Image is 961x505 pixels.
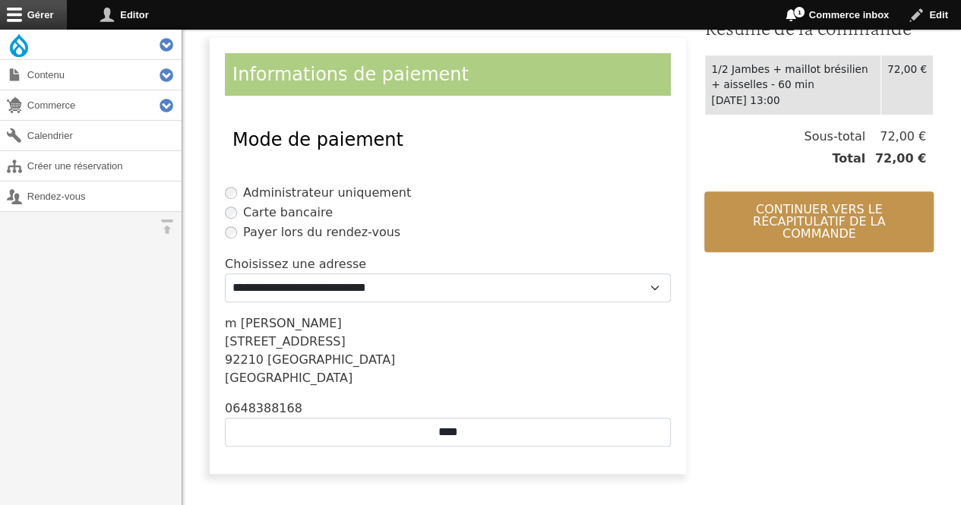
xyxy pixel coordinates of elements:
[711,62,874,93] div: 1/2 Jambes + maillot brésilien + aisselles - 60 min
[832,150,865,168] span: Total
[232,129,403,150] span: Mode de paiement
[880,55,933,115] td: 72,00 €
[225,399,671,418] div: 0648388168
[225,255,366,273] label: Choisissez une adresse
[225,352,264,367] span: 92210
[793,6,805,18] span: 1
[704,191,934,252] button: Continuer vers le récapitulatif de la commande
[711,94,779,106] time: [DATE] 13:00
[225,334,346,349] span: [STREET_ADDRESS]
[804,128,865,146] span: Sous-total
[267,352,395,367] span: [GEOGRAPHIC_DATA]
[865,128,926,146] span: 72,00 €
[225,316,237,330] span: m
[232,64,469,85] span: Informations de paiement
[865,150,926,168] span: 72,00 €
[243,184,411,202] label: Administrateur uniquement
[225,371,352,385] span: [GEOGRAPHIC_DATA]
[243,223,400,241] label: Payer lors du rendez-vous
[152,212,182,241] button: Orientation horizontale
[243,204,333,222] label: Carte bancaire
[241,316,342,330] span: [PERSON_NAME]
